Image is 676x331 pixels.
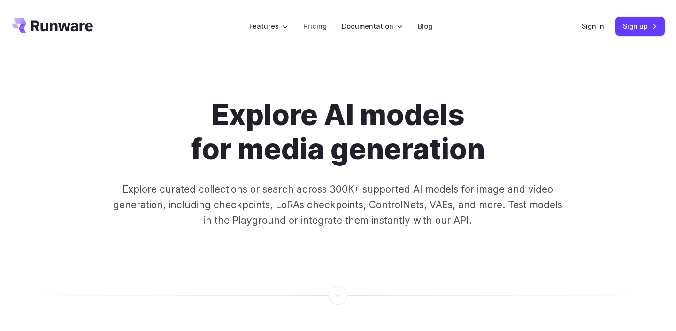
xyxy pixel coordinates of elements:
[342,21,403,32] label: Documentation
[615,17,665,35] a: Sign up
[303,21,327,32] a: Pricing
[582,21,604,32] a: Sign in
[77,98,599,166] h1: Explore AI models for media generation
[418,21,432,32] a: Blog
[109,181,567,229] p: Explore curated collections or search across 300K+ supported AI models for image and video genera...
[11,18,93,33] a: Go to /
[249,21,288,32] label: Features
